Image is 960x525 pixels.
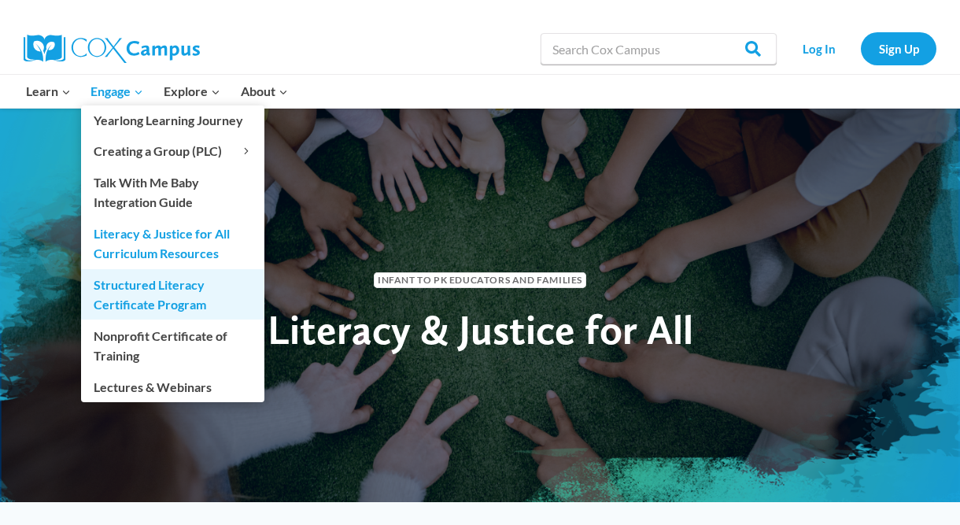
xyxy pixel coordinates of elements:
[81,372,264,401] a: Lectures & Webinars
[81,105,264,135] a: Yearlong Learning Journey
[374,272,586,287] span: Infant to PK Educators and Families
[81,320,264,371] a: Nonprofit Certificate of Training
[81,136,264,166] button: Child menu of Creating a Group (PLC)
[81,167,264,217] a: Talk With Me Baby Integration Guide
[16,75,297,108] nav: Primary Navigation
[153,75,231,108] button: Child menu of Explore
[81,269,264,320] a: Structured Literacy Certificate Program
[861,32,936,65] a: Sign Up
[231,75,298,108] button: Child menu of About
[785,32,853,65] a: Log In
[16,75,81,108] button: Child menu of Learn
[81,75,154,108] button: Child menu of Engage
[24,35,200,63] img: Cox Campus
[268,305,693,354] span: Literacy & Justice for All
[81,218,264,268] a: Literacy & Justice for All Curriculum Resources
[785,32,936,65] nav: Secondary Navigation
[541,33,777,65] input: Search Cox Campus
